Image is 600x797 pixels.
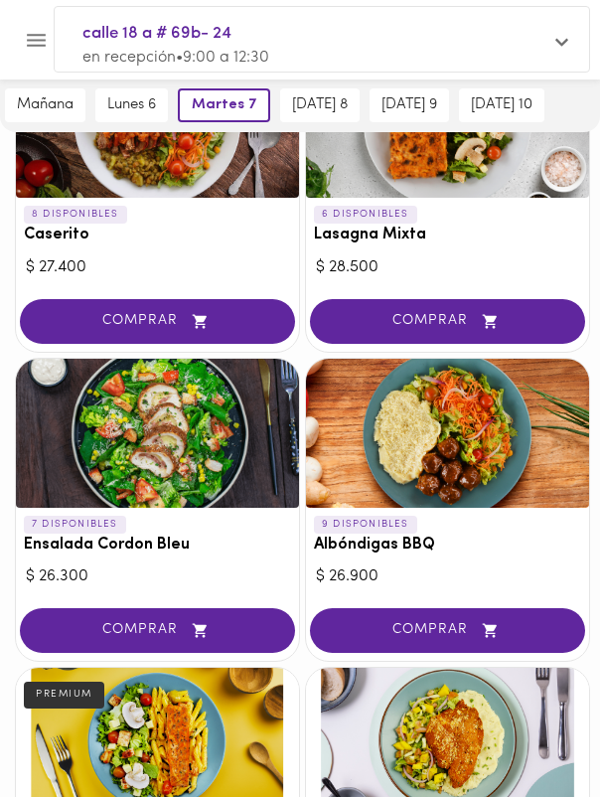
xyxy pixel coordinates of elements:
span: [DATE] 8 [292,96,348,114]
span: [DATE] 9 [381,96,437,114]
button: COMPRAR [310,608,585,653]
span: calle 18 a # 69b- 24 [82,21,541,47]
button: [DATE] 8 [280,88,360,122]
div: $ 26.300 [26,565,289,588]
div: PREMIUM [24,682,104,708]
button: Menu [12,16,61,65]
p: 6 DISPONIBLES [314,206,417,224]
button: martes 7 [178,88,270,122]
p: 8 DISPONIBLES [24,206,127,224]
span: COMPRAR [335,622,560,639]
div: $ 27.400 [26,256,289,279]
div: Ensalada Cordon Bleu [16,359,299,508]
h3: Lasagna Mixta [314,227,581,244]
span: en recepción • 9:00 a 12:30 [82,50,269,66]
button: COMPRAR [310,299,585,344]
div: $ 28.500 [316,256,579,279]
button: mañana [5,88,85,122]
span: martes 7 [192,96,256,114]
h3: Ensalada Cordon Bleu [24,537,291,555]
div: Albóndigas BBQ [306,359,589,508]
p: 7 DISPONIBLES [24,516,126,534]
span: lunes 6 [107,96,156,114]
span: COMPRAR [45,622,270,639]
span: mañana [17,96,74,114]
span: [DATE] 10 [471,96,532,114]
button: COMPRAR [20,299,295,344]
p: 9 DISPONIBLES [314,516,417,534]
iframe: Messagebird Livechat Widget [505,702,600,797]
button: [DATE] 9 [370,88,449,122]
button: lunes 6 [95,88,168,122]
div: $ 26.900 [316,565,579,588]
span: COMPRAR [335,313,560,330]
button: [DATE] 10 [459,88,544,122]
h3: Caserito [24,227,291,244]
h3: Albóndigas BBQ [314,537,581,555]
span: COMPRAR [45,313,270,330]
button: COMPRAR [20,608,295,653]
